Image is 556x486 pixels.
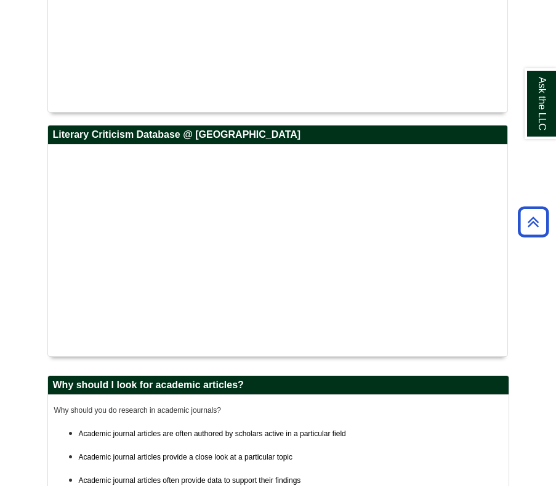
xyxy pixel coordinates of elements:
[514,213,553,230] a: Back to Top
[48,376,509,395] h2: Why should I look for academic articles?
[48,125,507,145] h2: Literary Criticism Database @ [GEOGRAPHIC_DATA]
[79,453,293,461] span: Academic journal articles provide a close look at a particular topic
[54,406,221,415] span: Why should you do research in academic journals?
[79,476,301,485] span: Academic journal articles often provide data to support their findings
[79,429,346,438] span: Academic journal articles are often authored by scholars active in a particular field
